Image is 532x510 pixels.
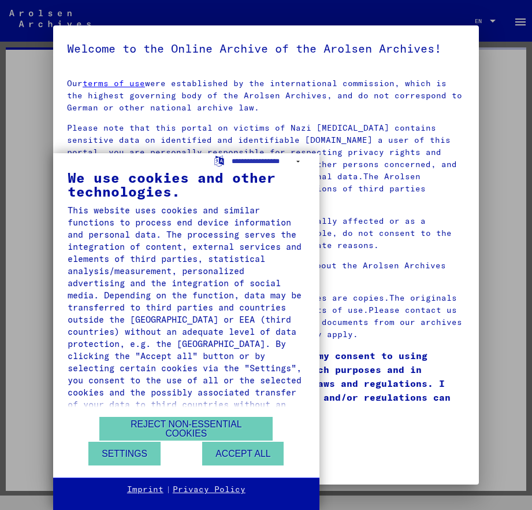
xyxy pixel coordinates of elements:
[127,484,163,496] a: Imprint
[173,484,245,496] a: Privacy Policy
[99,417,273,441] button: Reject non-essential cookies
[88,442,161,465] button: Settings
[68,204,305,423] div: This website uses cookies and similar functions to process end device information and personal da...
[68,171,305,198] div: We use cookies and other technologies.
[202,442,284,465] button: Accept all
